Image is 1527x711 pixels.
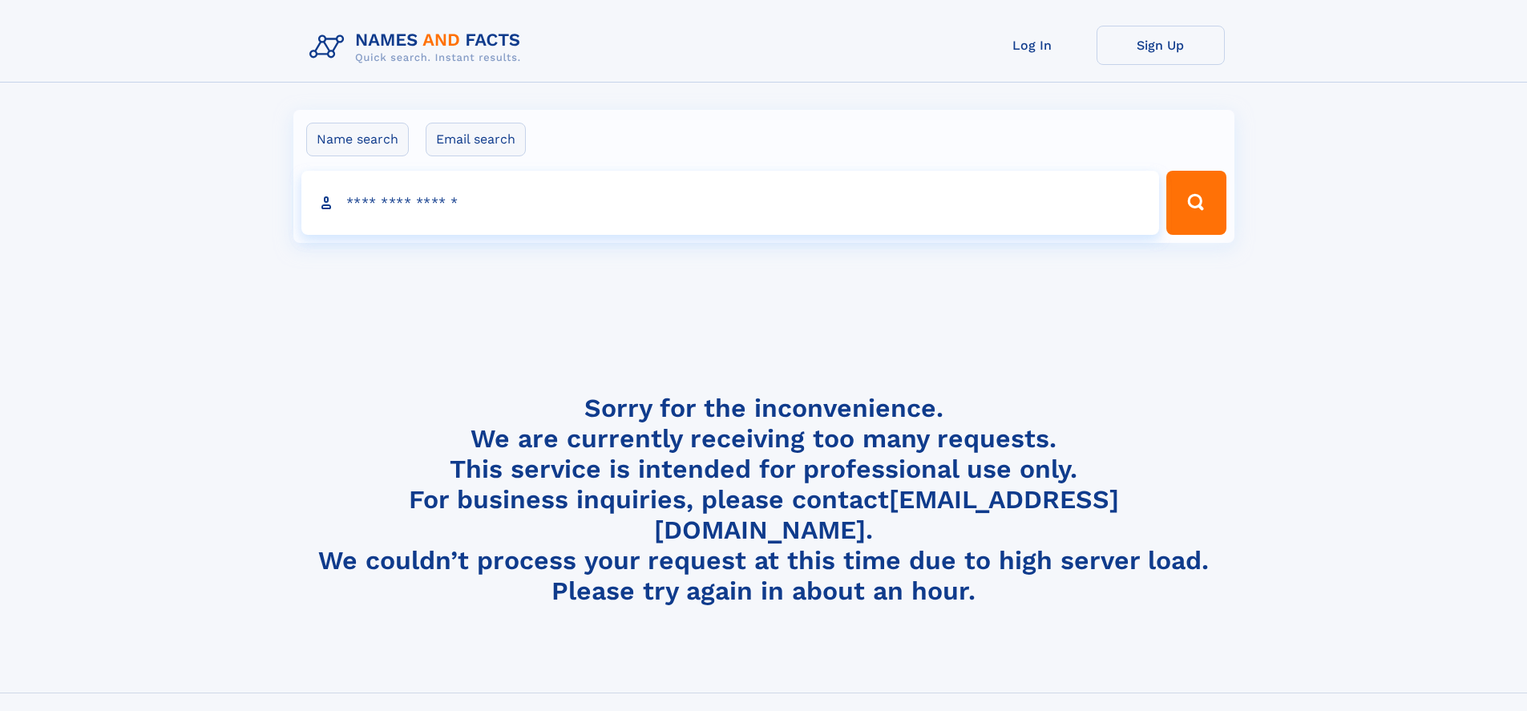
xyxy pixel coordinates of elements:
[306,123,409,156] label: Name search
[303,393,1225,607] h4: Sorry for the inconvenience. We are currently receiving too many requests. This service is intend...
[426,123,526,156] label: Email search
[654,484,1119,545] a: [EMAIL_ADDRESS][DOMAIN_NAME]
[301,171,1160,235] input: search input
[303,26,534,69] img: Logo Names and Facts
[1166,171,1226,235] button: Search Button
[968,26,1097,65] a: Log In
[1097,26,1225,65] a: Sign Up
